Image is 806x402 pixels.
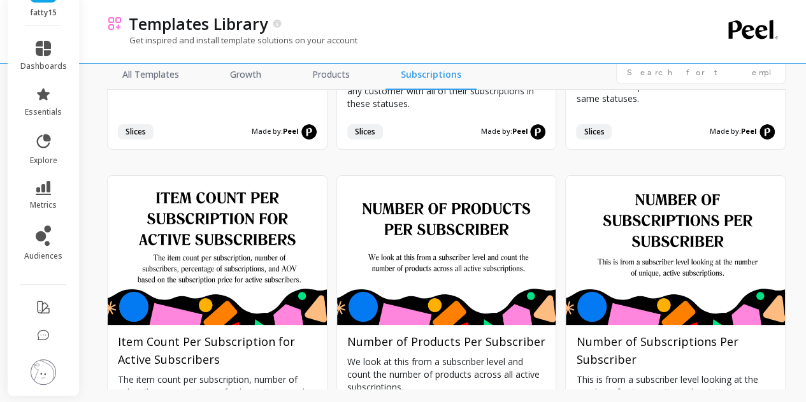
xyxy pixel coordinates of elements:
img: header icon [107,16,122,31]
span: explore [30,155,57,166]
nav: Tabs [107,61,477,90]
a: Growth [215,61,277,90]
p: Templates Library [129,13,268,34]
span: metrics [30,200,57,210]
a: Products [297,61,365,90]
span: audiences [24,251,62,261]
p: Get inspired and install template solutions on your account [107,34,357,46]
a: All Templates [107,61,194,90]
p: fatty15 [20,8,67,18]
img: profile picture [31,359,56,385]
span: dashboards [20,61,67,71]
a: Subscriptions [385,61,477,90]
input: Search for templates [616,61,786,84]
span: essentials [25,107,62,117]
